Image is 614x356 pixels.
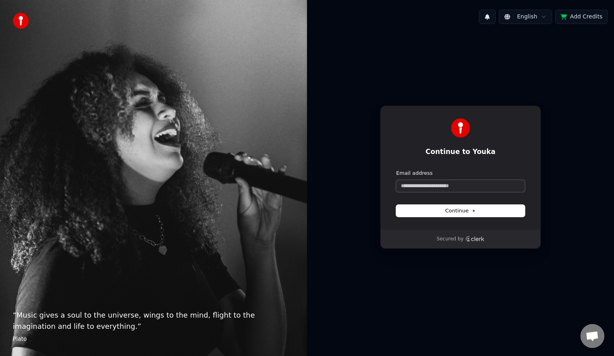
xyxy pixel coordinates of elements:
[437,236,463,242] p: Secured by
[465,236,484,242] a: Clerk logo
[13,335,294,343] footer: Plato
[580,324,604,348] a: Open chat
[13,310,294,332] p: “ Music gives a soul to the universe, wings to the mind, flight to the imagination and life to ev...
[396,147,525,157] h1: Continue to Youka
[451,118,470,138] img: Youka
[396,205,525,217] button: Continue
[396,170,433,177] label: Email address
[13,13,29,29] img: youka
[445,207,476,214] span: Continue
[555,10,608,24] button: Add Credits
